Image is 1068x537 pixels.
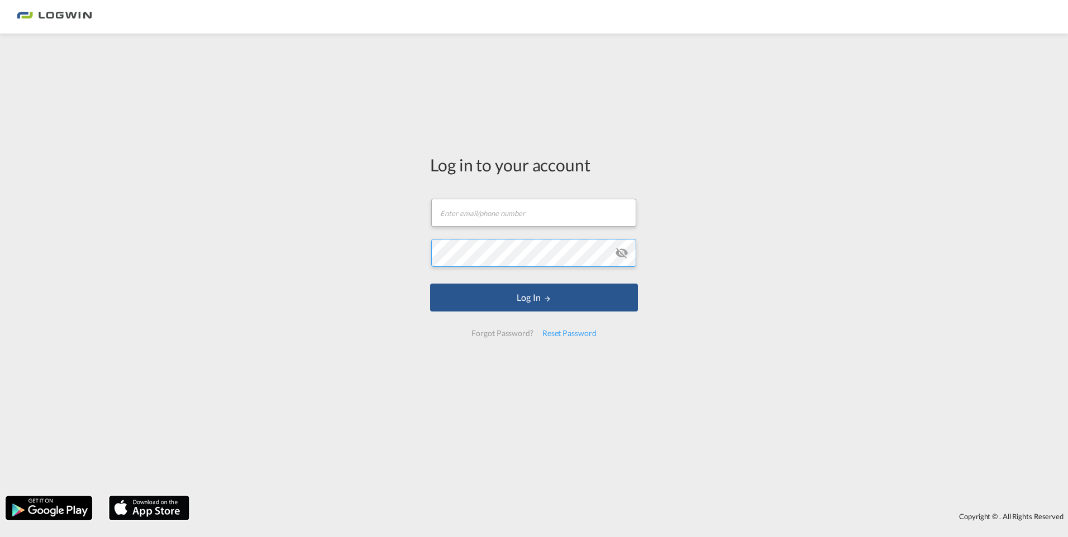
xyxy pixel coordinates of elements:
[430,153,638,176] div: Log in to your account
[108,495,190,521] img: apple.png
[431,199,636,227] input: Enter email/phone number
[538,323,601,343] div: Reset Password
[195,507,1068,526] div: Copyright © . All Rights Reserved
[17,4,92,30] img: bc73a0e0d8c111efacd525e4c8ad7d32.png
[467,323,537,343] div: Forgot Password?
[4,495,93,521] img: google.png
[615,246,628,260] md-icon: icon-eye-off
[430,284,638,311] button: LOGIN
